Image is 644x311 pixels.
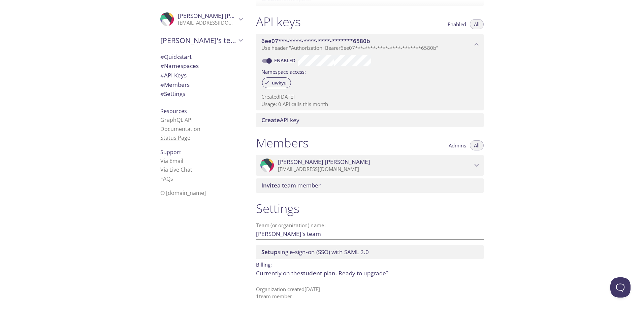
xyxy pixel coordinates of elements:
p: Billing: [256,259,484,269]
div: Namespaces [155,61,248,71]
span: [PERSON_NAME] [PERSON_NAME] [178,12,270,20]
div: Invite a team member [256,178,484,193]
span: uwkyu [268,80,291,86]
span: Resources [160,107,187,115]
span: s [170,175,173,182]
a: Enabled [273,57,298,64]
span: [PERSON_NAME] [PERSON_NAME] [278,158,370,166]
div: Team Settings [155,89,248,99]
span: Namespaces [160,62,199,70]
a: Via Email [160,157,183,165]
span: Members [160,81,190,89]
span: Quickstart [160,53,192,61]
a: GraphQL API [160,116,193,124]
div: Members [155,80,248,90]
label: Namespace access: [261,66,306,76]
span: Create [261,116,280,124]
div: Create API Key [256,113,484,127]
label: Team (or organization) name: [256,223,326,228]
span: API Keys [160,71,187,79]
button: All [470,140,484,150]
span: student [300,269,322,277]
span: a team member [261,181,321,189]
div: Quickstart [155,52,248,62]
span: [PERSON_NAME]'s team [160,36,236,45]
p: Usage: 0 API calls this month [261,101,478,108]
span: # [160,90,164,98]
div: uwkyu [262,77,291,88]
div: Ronaldo's team [155,32,248,49]
div: Setup SSO [256,245,484,259]
h1: Settings [256,201,484,216]
a: FAQ [160,175,173,182]
div: Ronaldo Andrade [155,8,248,30]
span: single-sign-on (SSO) with SAML 2.0 [261,248,369,256]
a: upgrade [363,269,386,277]
div: API Keys [155,71,248,80]
a: Via Live Chat [160,166,192,173]
span: © [DOMAIN_NAME] [160,189,206,197]
span: Invite [261,181,277,189]
a: Documentation [160,125,200,133]
span: # [160,81,164,89]
p: [EMAIL_ADDRESS][DOMAIN_NAME] [178,20,236,26]
h1: API keys [256,14,301,29]
button: Enabled [444,19,470,29]
span: Ready to ? [339,269,388,277]
span: # [160,53,164,61]
span: # [160,71,164,79]
p: Created [DATE] [261,93,478,100]
p: Organization created [DATE] 1 team member [256,286,484,300]
a: Status Page [160,134,190,141]
div: Ronaldo Andrade [256,155,484,176]
span: # [160,62,164,70]
span: Settings [160,90,185,98]
button: All [470,19,484,29]
span: API key [261,116,299,124]
span: Setup [261,248,278,256]
button: Admins [445,140,470,150]
iframe: Help Scout Beacon - Open [610,277,631,298]
h1: Members [256,135,309,150]
p: [EMAIL_ADDRESS][DOMAIN_NAME] [278,166,472,173]
span: Support [160,148,181,156]
p: Currently on the plan. [256,269,484,278]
